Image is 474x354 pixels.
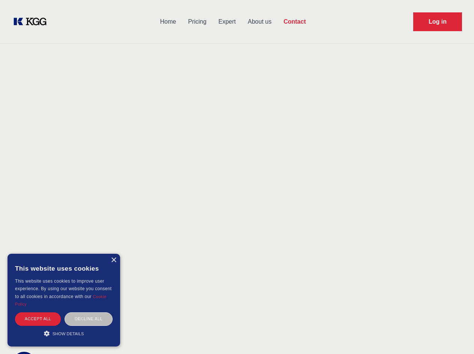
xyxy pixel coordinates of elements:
div: Decline all [65,312,113,325]
a: KOL Knowledge Platform: Talk to Key External Experts (KEE) [12,16,53,28]
div: This website uses cookies [15,259,113,277]
a: Pricing [182,12,212,32]
div: Close [111,258,116,263]
div: Accept all [15,312,61,325]
div: Show details [15,330,113,337]
a: Cookie Policy [15,294,107,306]
span: This website uses cookies to improve user experience. By using our website you consent to all coo... [15,279,111,299]
a: Request Demo [413,12,462,31]
span: Show details [53,331,84,336]
a: About us [242,12,277,32]
a: Expert [212,12,242,32]
a: Contact [277,12,312,32]
a: Home [154,12,182,32]
iframe: Chat Widget [436,318,474,354]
